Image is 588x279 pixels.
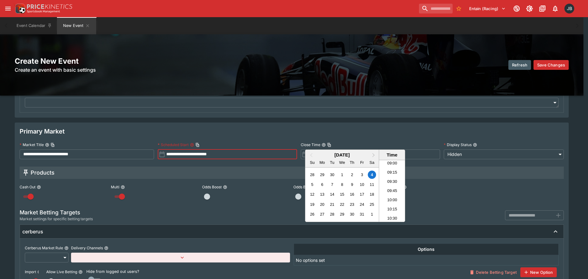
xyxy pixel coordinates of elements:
div: Choose Wednesday, October 22nd, 2025 [338,200,346,209]
div: Wednesday [338,158,346,167]
div: Saturday [368,158,376,167]
div: Choose Friday, October 10th, 2025 [358,180,366,189]
li: 10:15 [379,205,405,214]
div: Choose Tuesday, September 30th, 2025 [328,171,336,179]
div: Choose Thursday, October 9th, 2025 [348,180,356,189]
div: Choose Friday, October 3rd, 2025 [358,171,366,179]
li: 09:15 [379,168,405,177]
li: 09:00 [379,159,405,168]
div: Sunday [308,158,316,167]
div: Choose Wednesday, October 15th, 2025 [338,190,346,198]
div: Month October, 2025 [307,170,377,219]
div: Choose Monday, October 13th, 2025 [318,190,326,198]
li: 09:30 [379,177,405,186]
div: Choose Saturday, October 18th, 2025 [368,190,376,198]
div: Tuesday [328,158,336,167]
div: Choose Monday, September 29th, 2025 [318,171,326,179]
div: Choose Sunday, October 19th, 2025 [308,200,316,209]
div: Choose Thursday, October 30th, 2025 [348,210,356,218]
div: Time [381,152,403,157]
div: Choose Tuesday, October 21st, 2025 [328,200,336,209]
ul: Time [379,160,405,222]
div: Choose Thursday, October 16th, 2025 [348,190,356,198]
div: Choose Monday, October 20th, 2025 [318,200,326,209]
div: Choose Thursday, October 2nd, 2025 [348,171,356,179]
div: Choose Saturday, October 25th, 2025 [368,200,376,209]
li: 09:45 [379,186,405,195]
div: Choose Sunday, September 28th, 2025 [308,171,316,179]
div: Choose Saturday, November 1st, 2025 [368,210,376,218]
li: 10:30 [379,214,405,223]
div: Choose Date and Time [305,149,405,222]
div: Choose Saturday, October 11th, 2025 [368,180,376,189]
div: Choose Saturday, October 4th, 2025 [368,171,376,179]
div: Choose Monday, October 27th, 2025 [318,210,326,218]
div: Choose Friday, October 24th, 2025 [358,200,366,209]
div: Choose Tuesday, October 28th, 2025 [328,210,336,218]
div: Choose Tuesday, October 14th, 2025 [328,190,336,198]
button: Previous Month [306,150,316,160]
div: Choose Wednesday, October 1st, 2025 [338,171,346,179]
li: 10:00 [379,195,405,205]
div: Choose Friday, October 31st, 2025 [358,210,366,218]
div: Choose Wednesday, October 8th, 2025 [338,180,346,189]
div: Choose Tuesday, October 7th, 2025 [328,180,336,189]
h2: [DATE] [305,152,379,157]
div: Choose Sunday, October 26th, 2025 [308,210,316,218]
div: Choose Friday, October 17th, 2025 [358,190,366,198]
div: Choose Monday, October 6th, 2025 [318,180,326,189]
button: Next Month [369,150,379,160]
div: Monday [318,158,326,167]
div: Friday [358,158,366,167]
div: Choose Sunday, October 12th, 2025 [308,190,316,198]
div: Thursday [348,158,356,167]
div: Choose Sunday, October 5th, 2025 [308,180,316,189]
div: Choose Wednesday, October 29th, 2025 [338,210,346,218]
div: Choose Thursday, October 23rd, 2025 [348,200,356,209]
